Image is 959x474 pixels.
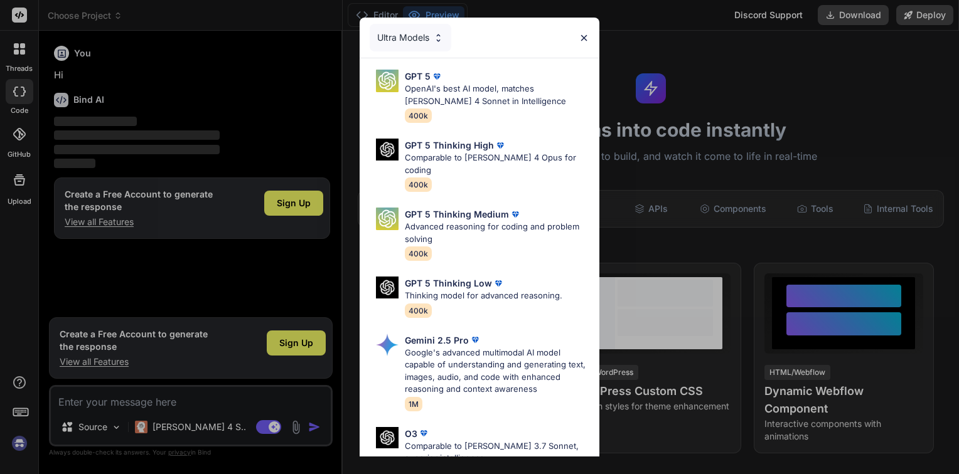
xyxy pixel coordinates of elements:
p: OpenAI's best AI model, matches [PERSON_NAME] 4 Sonnet in Intelligence [405,83,589,107]
div: Ultra Models [370,24,451,51]
img: Pick Models [376,276,399,298]
span: 400k [405,108,432,123]
span: 1M [405,397,422,411]
img: Pick Models [433,33,444,43]
span: 400k [405,177,432,192]
img: premium [469,334,481,346]
img: Pick Models [376,139,399,161]
p: Google's advanced multimodal AI model capable of understanding and generating text, images, audio... [405,347,589,396]
img: Pick Models [376,427,399,449]
p: Thinking model for advanced reasoning. [405,290,562,302]
img: premium [509,208,522,221]
img: Pick Models [376,70,399,92]
img: Pick Models [376,334,399,356]
span: 400k [405,246,432,261]
span: 400k [405,303,432,318]
p: GPT 5 Thinking High [405,139,494,152]
img: close [579,33,589,43]
p: Comparable to [PERSON_NAME] 4 Opus for coding [405,152,589,176]
img: premium [431,70,443,83]
p: Advanced reasoning for coding and problem solving [405,221,589,245]
p: Comparable to [PERSON_NAME] 3.7 Sonnet, superior intelligence [405,440,589,465]
img: Pick Models [376,208,399,230]
p: GPT 5 [405,70,431,83]
img: premium [494,139,506,152]
p: Gemini 2.5 Pro [405,334,469,347]
p: GPT 5 Thinking Low [405,276,492,290]
p: GPT 5 Thinking Medium [405,208,509,221]
p: O3 [405,427,417,440]
img: premium [417,427,430,440]
img: premium [492,277,505,290]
